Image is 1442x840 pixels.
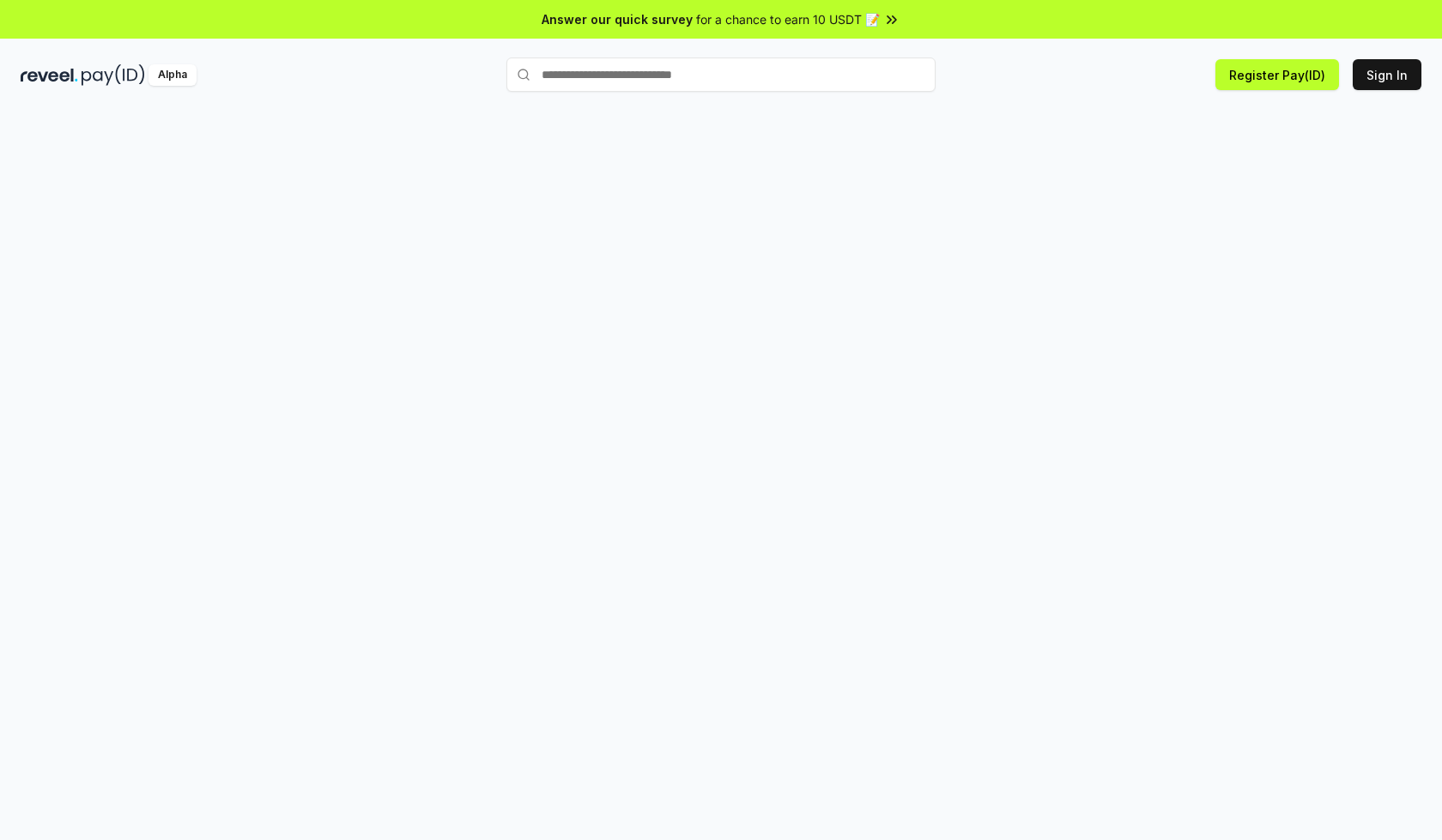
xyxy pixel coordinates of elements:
[1353,59,1421,90] button: Sign In
[1215,59,1339,90] button: Register Pay(ID)
[696,10,880,28] span: for a chance to earn 10 USDT 📝
[82,64,145,86] img: pay_id
[148,64,197,86] div: Alpha
[542,10,693,28] span: Answer our quick survey
[21,64,78,86] img: reveel_dark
